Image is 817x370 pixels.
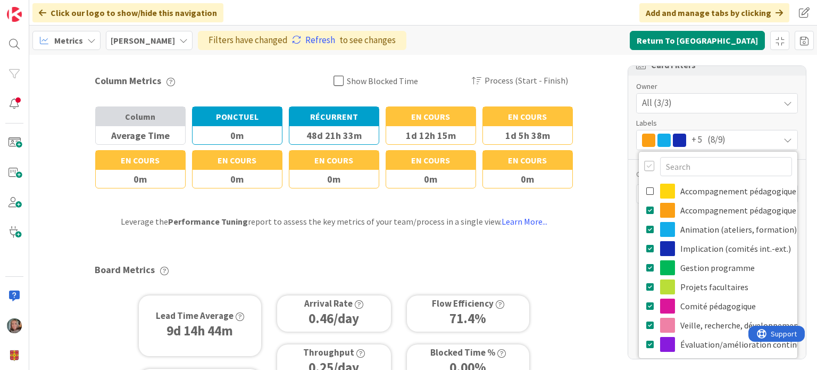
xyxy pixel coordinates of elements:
div: Filters have changed to see changes [198,31,406,50]
div: EN COURS [386,151,476,170]
span: Process (Start - Finish) [485,71,568,91]
a: Animation (ateliers, formation) [639,220,797,239]
div: 48d 21h 33m [289,126,379,144]
b: [PERSON_NAME] [111,35,175,46]
div: EN COURS [96,151,185,170]
button: Show Blocked Time [334,71,466,91]
div: Throughput [303,347,365,358]
span: Column Metrics [95,71,161,91]
div: EN COURS [193,151,282,170]
div: 9d 14h 44m [166,321,233,341]
div: Flow Efficiency [432,298,504,309]
span: Metrics [54,34,83,47]
div: RÉCURRENT [289,107,379,126]
a: Learn More... [502,216,547,227]
img: avatar [7,348,22,363]
button: Return To [GEOGRAPHIC_DATA] [630,31,765,50]
span: All (3/3) [642,96,672,110]
span: (8/9) [707,133,726,147]
input: Search [660,157,792,176]
a: Accompagnement pédagogique (ind) [639,182,797,201]
img: SP [7,318,22,333]
div: 0.46/day [309,309,359,329]
span: Owner [636,81,787,92]
div: 1d 12h 15m [386,126,476,144]
span: Support [22,2,48,14]
img: Visit kanbanzone.com [7,7,22,22]
div: 0m [289,170,379,188]
div: Column [96,107,185,126]
div: Lead Time Average [156,310,244,321]
span: + 5 [691,133,702,147]
div: Arrival Rate [304,298,363,309]
div: Add and manage tabs by clicking [639,3,789,22]
a: Projets facultaires [639,277,797,297]
a: Accompagnement pédagogique (prog [639,201,797,220]
span: Board Metrics [95,260,155,279]
div: EN COURS [483,151,572,170]
div: 1d 5h 38m [483,126,572,144]
div: Blocked Time % [430,347,506,358]
div: EN COURS [289,151,379,170]
div: 0m [96,170,185,188]
div: 71.4 % [449,309,486,329]
a: Comité pédagogique [639,297,797,316]
div: Average Time [96,126,185,144]
div: Custom Fields [636,169,798,180]
a: Veille, recherche, développement [639,316,797,335]
b: Performance Tuning [168,216,248,227]
div: 0m [386,170,476,188]
span: Show Blocked Time [347,73,418,89]
div: 0m [193,126,282,144]
div: 0m [193,170,282,188]
a: Gestion programme [639,258,797,277]
div: PONCTUEL [193,107,282,126]
div: Leverage the report to assess the key metrics of your team/process in a single view. [121,215,547,228]
a: Refresh [292,34,335,47]
a: Implication (comités int.-ext.) [639,239,797,258]
div: EN COURS [386,107,476,126]
div: 0m [483,170,572,188]
div: EN COURS [483,107,572,126]
span: Labels [636,118,787,129]
div: Click our logo to show/hide this navigation [32,3,223,22]
a: Évaluation/amélioration continue [639,335,797,354]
